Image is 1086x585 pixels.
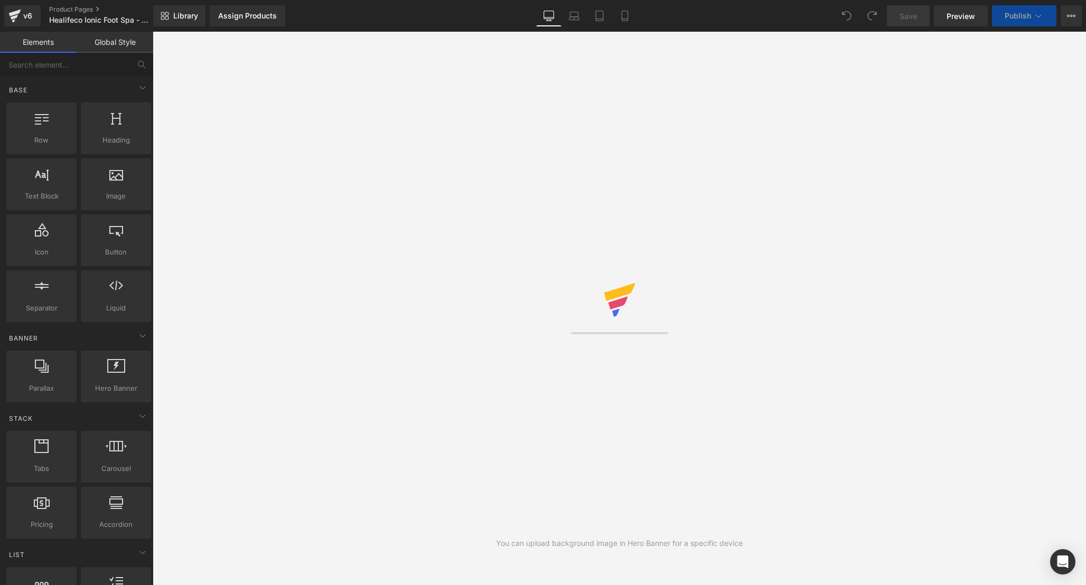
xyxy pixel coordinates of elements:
[8,550,26,560] span: List
[10,383,73,394] span: Parallax
[862,5,883,26] button: Redo
[934,5,988,26] a: Preview
[8,85,29,95] span: Base
[153,5,205,26] a: New Library
[173,11,198,21] span: Library
[218,12,277,20] div: Assign Products
[10,247,73,258] span: Icon
[900,11,917,22] span: Save
[947,11,975,22] span: Preview
[10,303,73,314] span: Separator
[992,5,1056,26] button: Publish
[836,5,857,26] button: Undo
[49,5,171,14] a: Product Pages
[84,191,148,202] span: Image
[10,463,73,474] span: Tabs
[84,519,148,530] span: Accordion
[10,191,73,202] span: Text Block
[4,5,41,26] a: v6
[1050,549,1075,574] div: Open Intercom Messenger
[496,537,743,549] div: You can upload background image in Hero Banner for a specific device
[10,519,73,530] span: Pricing
[84,135,148,146] span: Heading
[1061,5,1082,26] button: More
[21,9,34,23] div: v6
[84,463,148,474] span: Carousel
[10,135,73,146] span: Row
[561,5,587,26] a: Laptop
[84,247,148,258] span: Button
[612,5,638,26] a: Mobile
[49,16,151,24] span: Healifeco Ionic Foot Spa - Store v3
[84,303,148,314] span: Liquid
[8,333,39,343] span: Banner
[587,5,612,26] a: Tablet
[1005,12,1031,20] span: Publish
[77,32,153,53] a: Global Style
[536,5,561,26] a: Desktop
[8,413,34,423] span: Stack
[84,383,148,394] span: Hero Banner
